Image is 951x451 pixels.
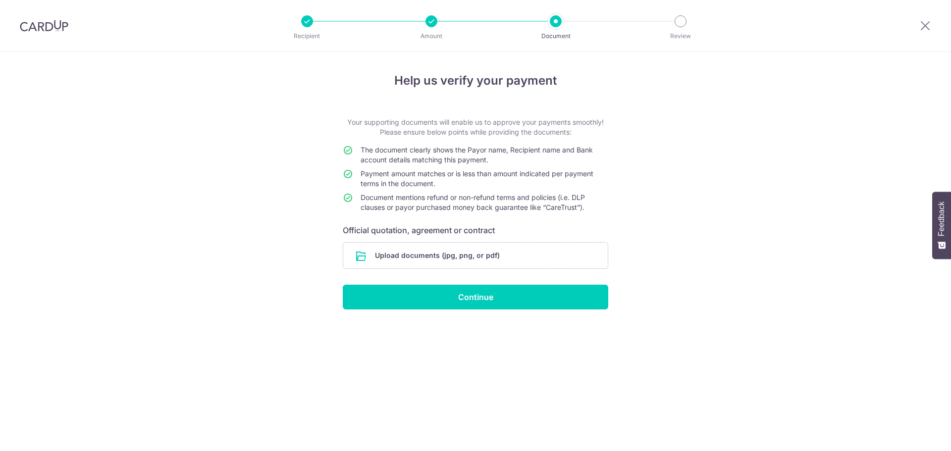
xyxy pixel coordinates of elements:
[395,31,468,41] p: Amount
[937,201,946,236] span: Feedback
[932,192,951,259] button: Feedback - Show survey
[361,169,593,188] span: Payment amount matches or is less than amount indicated per payment terms in the document.
[20,20,68,32] img: CardUp
[519,31,592,41] p: Document
[361,146,593,164] span: The document clearly shows the Payor name, Recipient name and Bank account details matching this ...
[343,242,608,269] div: Upload documents (jpg, png, or pdf)
[343,285,608,309] input: Continue
[644,31,717,41] p: Review
[343,224,608,236] h6: Official quotation, agreement or contract
[343,72,608,90] h4: Help us verify your payment
[270,31,344,41] p: Recipient
[361,193,585,211] span: Document mentions refund or non-refund terms and policies (i.e. DLP clauses or payor purchased mo...
[343,117,608,137] p: Your supporting documents will enable us to approve your payments smoothly! Please ensure below p...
